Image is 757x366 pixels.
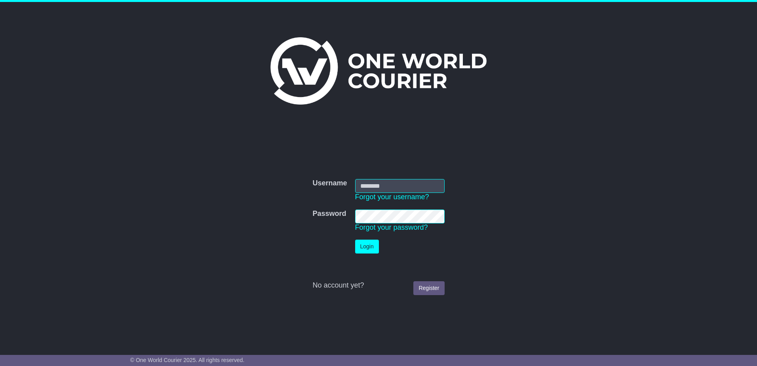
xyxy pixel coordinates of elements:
label: Password [312,210,346,218]
a: Forgot your username? [355,193,429,201]
div: No account yet? [312,281,444,290]
img: One World [270,37,487,105]
span: © One World Courier 2025. All rights reserved. [130,357,245,363]
a: Register [413,281,444,295]
label: Username [312,179,347,188]
button: Login [355,240,379,254]
a: Forgot your password? [355,223,428,231]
